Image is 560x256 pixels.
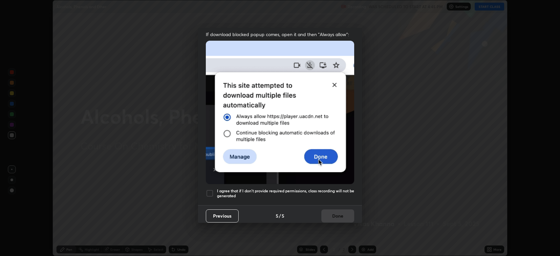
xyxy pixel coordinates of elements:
[206,41,354,184] img: downloads-permission-blocked.gif
[276,212,278,219] h4: 5
[217,188,354,199] h5: I agree that if I don't provide required permissions, class recording will not be generated
[206,31,354,37] span: If download blocked popup comes, open it and then "Always allow":
[206,209,239,223] button: Previous
[282,212,284,219] h4: 5
[279,212,281,219] h4: /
